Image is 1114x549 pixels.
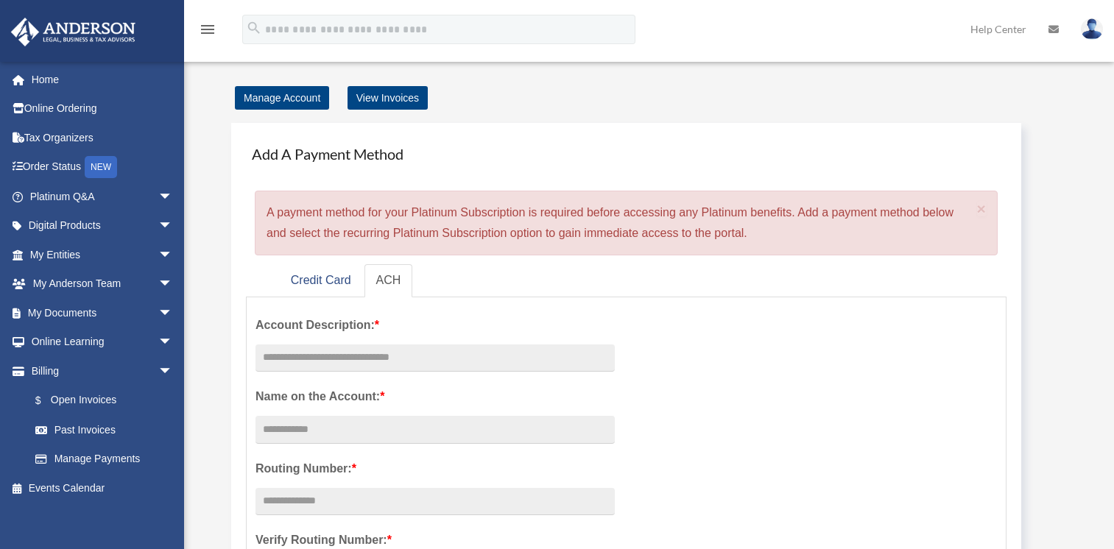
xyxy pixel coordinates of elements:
a: My Entitiesarrow_drop_down [10,240,195,269]
i: menu [199,21,216,38]
button: Close [977,201,987,216]
a: ACH [364,264,413,297]
a: menu [199,26,216,38]
span: arrow_drop_down [158,182,188,212]
h4: Add A Payment Method [246,138,1007,170]
span: arrow_drop_down [158,356,188,386]
img: Anderson Advisors Platinum Portal [7,18,140,46]
a: View Invoices [348,86,428,110]
a: Order StatusNEW [10,152,195,183]
a: Events Calendar [10,473,195,503]
span: $ [43,392,51,410]
label: Account Description: [255,315,615,336]
a: Tax Organizers [10,123,195,152]
span: arrow_drop_down [158,327,188,358]
span: × [977,200,987,217]
span: arrow_drop_down [158,211,188,241]
span: arrow_drop_down [158,269,188,300]
span: arrow_drop_down [158,240,188,270]
a: My Anderson Teamarrow_drop_down [10,269,195,299]
a: Home [10,65,195,94]
a: My Documentsarrow_drop_down [10,298,195,327]
a: Billingarrow_drop_down [10,356,195,386]
img: User Pic [1081,18,1103,40]
a: Credit Card [279,264,363,297]
div: NEW [85,156,117,178]
label: Name on the Account: [255,386,615,407]
span: arrow_drop_down [158,298,188,328]
a: Digital Productsarrow_drop_down [10,211,195,241]
label: Routing Number: [255,458,615,479]
a: Online Ordering [10,94,195,124]
a: Platinum Q&Aarrow_drop_down [10,182,195,211]
i: search [246,20,262,36]
a: Online Learningarrow_drop_down [10,327,195,357]
a: Manage Account [235,86,329,110]
a: $Open Invoices [21,386,195,416]
div: A payment method for your Platinum Subscription is required before accessing any Platinum benefit... [255,191,998,255]
a: Manage Payments [21,444,188,474]
a: Past Invoices [21,415,195,444]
